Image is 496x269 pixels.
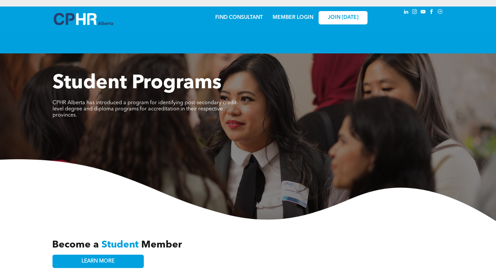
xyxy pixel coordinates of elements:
[53,100,238,118] span: CPHR Alberta has introduced a program for identifying post-secondary credit-level degree and dipl...
[215,15,263,20] a: FIND CONSULTANT
[428,8,435,17] a: facebook
[53,74,221,93] span: Student Programs
[53,255,144,268] a: LEARN MORE
[101,240,139,250] span: Student
[273,15,313,20] a: MEMBER LOGIN
[52,240,99,250] span: Become a
[54,13,113,25] img: A blue and white logo for cp alberta
[328,15,358,21] span: JOIN [DATE]
[420,8,427,17] a: youtube
[319,11,368,24] a: JOIN [DATE]
[82,258,114,264] span: LEARN MORE
[403,8,410,17] a: linkedin
[411,8,418,17] a: instagram
[437,8,444,17] a: Social network
[141,240,182,250] span: Member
